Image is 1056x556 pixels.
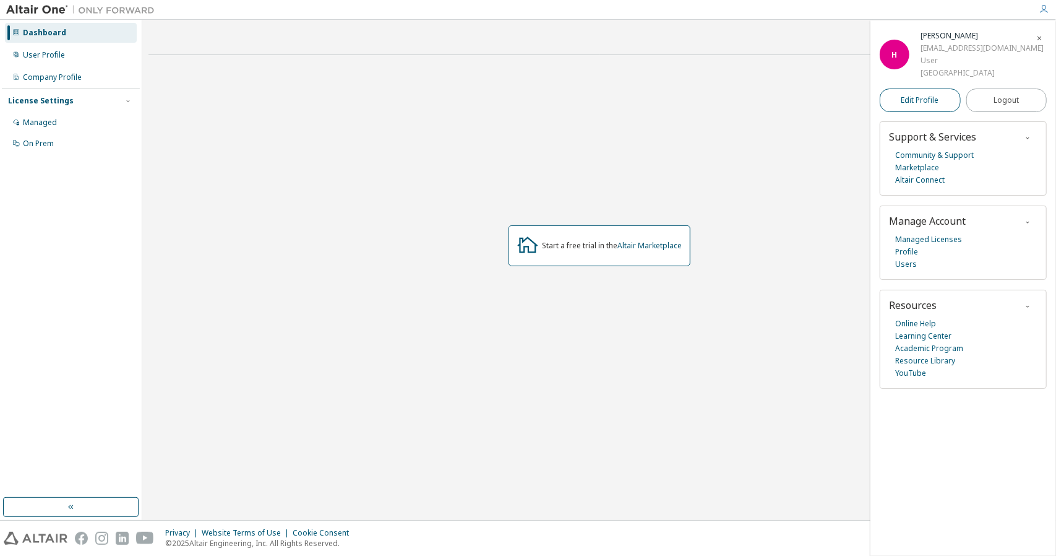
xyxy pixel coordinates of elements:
span: Support & Services [889,130,976,144]
div: Hoàng Huyền [921,30,1044,42]
a: Altair Marketplace [618,240,682,251]
img: linkedin.svg [116,532,129,545]
span: Edit Profile [901,95,939,105]
img: instagram.svg [95,532,108,545]
a: Altair Connect [895,174,945,186]
div: Start a free trial in the [543,241,682,251]
div: Cookie Consent [293,528,356,538]
a: Marketplace [895,162,939,174]
a: Academic Program [895,342,963,355]
div: [EMAIL_ADDRESS][DOMAIN_NAME] [921,42,1044,54]
div: Managed [23,118,57,128]
span: Resources [889,298,937,312]
a: Edit Profile [880,89,961,112]
span: Logout [994,94,1019,106]
div: License Settings [8,96,74,106]
div: [GEOGRAPHIC_DATA] [921,67,1044,79]
div: Website Terms of Use [202,528,293,538]
a: Learning Center [895,330,951,342]
div: Privacy [165,528,202,538]
img: altair_logo.svg [4,532,67,545]
span: H [892,50,898,60]
a: YouTube [895,367,926,380]
a: Managed Licenses [895,233,962,246]
div: Dashboard [23,28,66,38]
div: User Profile [23,50,65,60]
div: Company Profile [23,72,82,82]
div: On Prem [23,139,54,149]
a: Community & Support [895,149,974,162]
a: Profile [895,246,918,258]
p: © 2025 Altair Engineering, Inc. All Rights Reserved. [165,538,356,549]
span: Manage Account [889,214,966,228]
img: facebook.svg [75,532,88,545]
div: User [921,54,1044,67]
a: Users [895,258,917,271]
img: youtube.svg [136,532,154,545]
a: Resource Library [895,355,955,367]
img: Altair One [6,4,161,16]
a: Online Help [895,318,936,330]
button: Logout [966,89,1047,112]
